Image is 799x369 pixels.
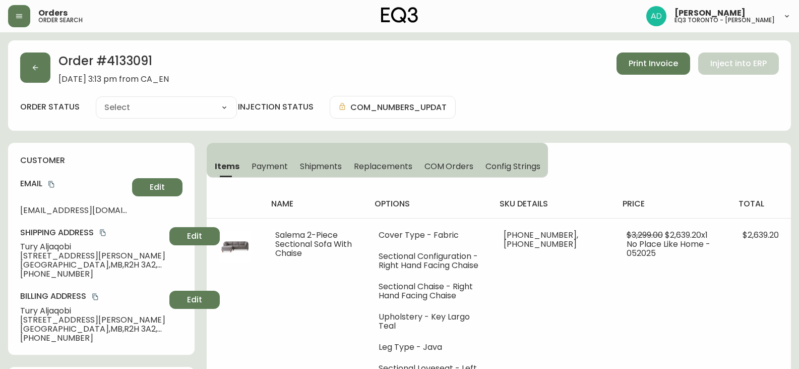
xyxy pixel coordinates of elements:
[379,312,479,331] li: Upholstery - Key Largo Teal
[20,291,165,302] h4: Billing Address
[271,198,358,209] h4: name
[504,229,578,250] span: [PHONE_NUMBER], [PHONE_NUMBER]
[20,325,165,334] span: [GEOGRAPHIC_DATA] , MB , R2H 3A2 , CA
[379,343,479,352] li: Leg Type - Java
[38,17,83,23] h5: order search
[238,101,314,113] h4: injection status
[379,282,479,300] li: Sectional Chaise - Right Hand Facing Chaise
[187,294,202,305] span: Edit
[739,198,783,209] h4: total
[20,101,80,113] label: order status
[485,161,540,172] span: Config Strings
[252,161,288,172] span: Payment
[381,7,418,23] img: logo
[375,198,483,209] h4: options
[300,161,342,172] span: Shipments
[20,251,165,260] span: [STREET_ADDRESS][PERSON_NAME]
[98,228,108,238] button: copy
[665,229,708,241] span: $2,639.20 x 1
[215,161,239,172] span: Items
[150,182,165,193] span: Edit
[20,227,165,238] h4: Shipping Address
[275,229,352,259] span: Salema 2-Piece Sectional Sofa With Chaise
[187,231,202,242] span: Edit
[354,161,412,172] span: Replacements
[424,161,474,172] span: COM Orders
[646,6,666,26] img: 5042b7eed22bbf7d2bc86013784b9872
[58,52,169,75] h2: Order # 4133091
[38,9,68,17] span: Orders
[20,155,182,166] h4: customer
[20,260,165,270] span: [GEOGRAPHIC_DATA] , MB , R2H 3A2 , CA
[674,17,775,23] h5: eq3 toronto - [PERSON_NAME]
[20,206,128,215] span: [EMAIL_ADDRESS][DOMAIN_NAME]
[169,227,220,245] button: Edit
[674,9,746,17] span: [PERSON_NAME]
[20,315,165,325] span: [STREET_ADDRESS][PERSON_NAME]
[219,231,251,263] img: c2276e98-9abb-4789-b339-601441a1f75d.jpg
[617,52,690,75] button: Print Invoice
[20,178,128,189] h4: Email
[623,198,722,209] h4: price
[629,58,678,69] span: Print Invoice
[627,238,710,259] span: No Place Like Home - 052025
[379,231,479,240] li: Cover Type - Fabric
[46,179,56,189] button: copy
[90,292,100,302] button: copy
[20,306,165,315] span: Tury Aljaqobi
[627,229,663,241] span: $3,299.00
[20,242,165,251] span: Tury Aljaqobi
[169,291,220,309] button: Edit
[20,334,165,343] span: [PHONE_NUMBER]
[20,270,165,279] span: [PHONE_NUMBER]
[58,75,169,84] span: [DATE] 3:13 pm from CA_EN
[743,229,779,241] span: $2,639.20
[132,178,182,196] button: Edit
[379,252,479,270] li: Sectional Configuration - Right Hand Facing Chaise
[500,198,606,209] h4: sku details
